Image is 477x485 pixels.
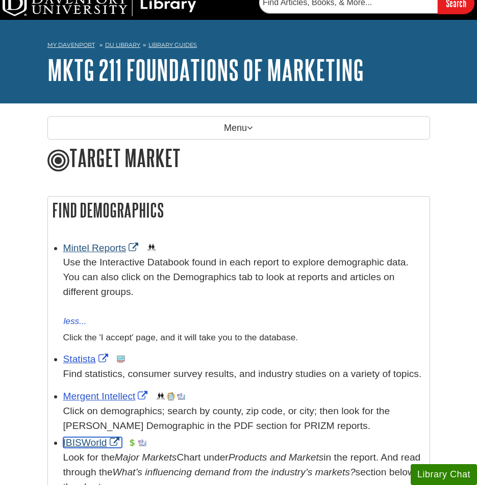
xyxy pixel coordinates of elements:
[229,452,324,463] i: Products and Markets
[138,439,146,447] img: Industry Report
[411,464,477,485] button: Library Chat
[63,314,87,329] button: less...
[47,41,95,49] a: My Davenport
[47,116,430,140] p: Menu
[47,145,430,173] h1: Target Market
[113,467,356,477] i: What’s influencing demand from the industry’s markets?
[63,367,424,382] p: Find statistics, consumer survey results, and industry studies on a variety of topics.
[157,392,165,400] img: Demographics
[47,54,364,86] a: MKTG 211 Foundations of Marketing
[177,392,185,400] img: Industry Report
[115,452,177,463] i: Major Markets
[48,197,430,224] h2: Find Demographics
[63,242,141,253] a: Link opens in new window
[63,354,111,364] a: Link opens in new window
[148,41,197,48] a: Library Guides
[47,38,430,55] nav: breadcrumb
[63,391,150,401] a: Link opens in new window
[128,439,136,447] img: Financial Report
[63,404,424,434] div: Click on demographics; search by county, zip code, or city; then look for the [PERSON_NAME] Demog...
[147,244,156,252] img: Demographics
[63,255,424,314] div: Use the Interactive Databook found in each report to explore demographic data. You can also click...
[63,437,122,448] a: Link opens in new window
[117,355,125,363] img: Statistics
[167,392,175,400] img: Company Information
[63,331,424,344] p: Click the 'I accept' page, and it will take you to the database.
[105,41,140,48] a: DU Library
